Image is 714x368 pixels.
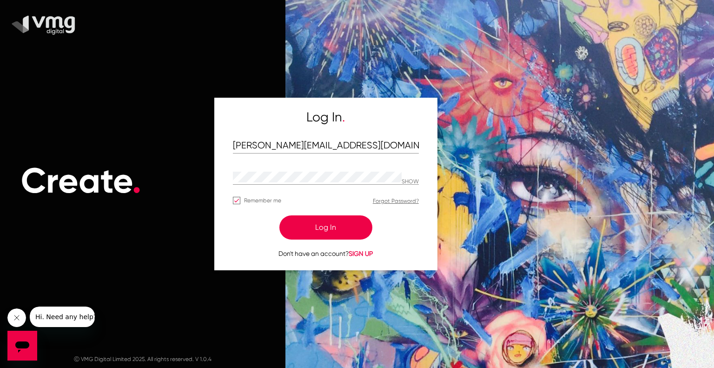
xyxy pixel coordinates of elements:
span: Hi. Need any help? [6,7,67,14]
iframe: Close message [7,308,26,327]
a: Forgot Password? [373,198,419,204]
p: Don't have an account? [233,249,419,259]
span: . [132,160,141,202]
input: Email Address [233,141,419,151]
iframe: Message from company [30,307,95,327]
p: Hide password [402,179,419,185]
span: . [342,109,345,125]
span: SIGN UP [349,250,373,257]
button: Log In [279,215,372,240]
h5: Log In [233,109,419,125]
iframe: Button to launch messaging window [7,331,37,361]
span: Remember me [244,195,281,206]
